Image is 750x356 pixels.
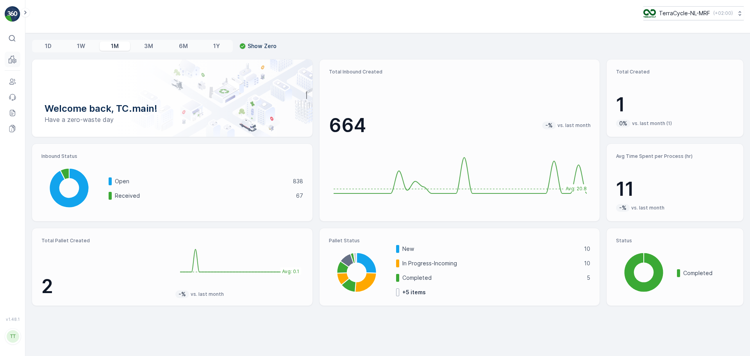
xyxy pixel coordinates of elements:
p: Total Pallet Created [41,238,169,244]
p: 67 [296,192,303,200]
p: vs. last month [557,122,591,129]
p: -% [178,290,187,298]
p: Total Inbound Created [329,69,591,75]
p: Open [115,177,288,185]
p: 10 [584,245,590,253]
p: 0% [618,120,628,127]
p: vs. last month [191,291,224,297]
button: TerraCycle-NL-MRF(+02:00) [643,6,744,20]
p: 3M [144,42,153,50]
p: 11 [616,177,734,201]
img: logo [5,6,20,22]
p: Avg Time Spent per Process (hr) [616,153,734,159]
p: Total Created [616,69,734,75]
img: TC_v739CUj.png [643,9,656,18]
p: Show Zero [248,42,277,50]
p: In Progress-Incoming [402,259,579,267]
p: -% [545,122,554,129]
p: -% [618,204,627,212]
p: 5 [587,274,590,282]
p: Received [115,192,291,200]
span: v 1.48.1 [5,317,20,322]
p: Welcome back, TC.main! [45,102,300,115]
p: 2 [41,275,169,298]
button: TT [5,323,20,350]
p: vs. last month (1) [632,120,672,127]
p: New [402,245,579,253]
p: Inbound Status [41,153,303,159]
p: 10 [584,259,590,267]
p: 1D [45,42,52,50]
p: 838 [293,177,303,185]
p: 1W [77,42,85,50]
p: Completed [683,269,734,277]
p: 664 [329,114,366,137]
p: ( +02:00 ) [713,10,733,16]
p: 1 [616,93,734,116]
div: TT [7,330,19,343]
p: 1M [111,42,119,50]
p: Status [616,238,734,244]
p: Have a zero-waste day [45,115,300,124]
p: 1Y [213,42,220,50]
p: 6M [179,42,188,50]
p: Pallet Status [329,238,591,244]
p: vs. last month [631,205,664,211]
p: TerraCycle-NL-MRF [659,9,710,17]
p: + 5 items [402,288,426,296]
p: Completed [402,274,582,282]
